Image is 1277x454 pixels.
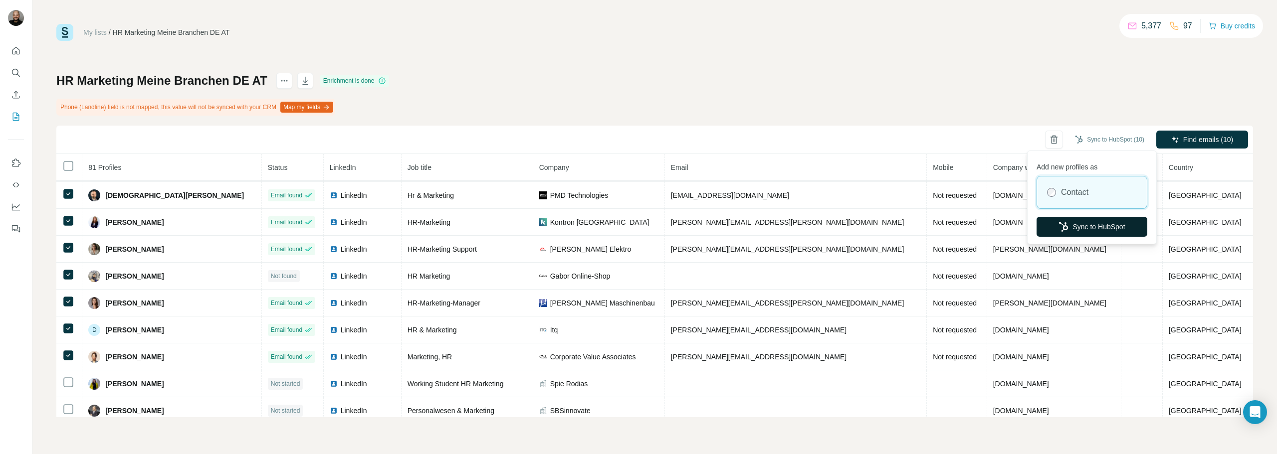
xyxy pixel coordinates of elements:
span: LinkedIn [341,244,367,254]
span: Kontron [GEOGRAPHIC_DATA] [550,217,649,227]
span: PMD Technologies [550,190,608,200]
span: Working Student HR Marketing [408,380,504,388]
span: Email found [271,299,302,307]
p: Add new profiles as [1037,158,1147,172]
img: company-logo [539,299,547,307]
span: [DOMAIN_NAME] [993,272,1049,280]
span: Find emails (10) [1183,135,1233,145]
span: [PERSON_NAME] [105,298,164,308]
button: actions [276,73,292,89]
span: Personalwesen & Marketing [408,407,494,415]
span: Job title [408,163,431,171]
span: [PERSON_NAME][DOMAIN_NAME] [993,299,1106,307]
span: Not started [271,379,300,388]
span: [DEMOGRAPHIC_DATA][PERSON_NAME] [105,190,244,200]
button: Quick start [8,42,24,60]
span: HR & Marketing [408,326,457,334]
span: Gabor Online-Shop [550,271,611,281]
img: Avatar [88,297,100,309]
span: [PERSON_NAME] [105,271,164,281]
img: company-logo [539,353,547,361]
img: LinkedIn logo [330,299,338,307]
span: [PERSON_NAME] [105,352,164,362]
span: LinkedIn [341,190,367,200]
span: [GEOGRAPHIC_DATA] [1169,380,1242,388]
span: [GEOGRAPHIC_DATA] [1169,272,1242,280]
button: Dashboard [8,198,24,216]
button: Buy credits [1209,19,1255,33]
span: [PERSON_NAME][EMAIL_ADDRESS][DOMAIN_NAME] [671,353,847,361]
div: D [88,324,100,336]
span: HR-Marketing [408,218,450,226]
img: company-logo [539,245,547,253]
span: [DOMAIN_NAME] [993,380,1049,388]
p: 97 [1183,20,1192,32]
img: LinkedIn logo [330,380,338,388]
span: Company website [993,163,1049,171]
img: LinkedIn logo [330,191,338,199]
button: Find emails (10) [1156,131,1248,149]
span: [DOMAIN_NAME] [993,326,1049,334]
span: Email found [271,191,302,200]
p: 5,377 [1141,20,1161,32]
span: Itq [550,325,558,335]
span: Email found [271,245,302,254]
span: [GEOGRAPHIC_DATA] [1169,191,1242,199]
img: LinkedIn logo [330,245,338,253]
span: Mobile [933,163,953,171]
label: Contact [1061,186,1088,198]
span: [PERSON_NAME] Maschinenbau [550,298,655,308]
div: Phone (Landline) field is not mapped, this value will not be synced with your CRM [56,99,335,116]
img: company-logo [539,218,547,226]
img: Avatar [88,405,100,417]
img: Avatar [88,270,100,282]
span: SBSinnovate [550,406,591,416]
span: Spie Rodias [550,379,588,389]
img: LinkedIn logo [330,407,338,415]
span: Not requested [933,191,977,199]
span: HR Marketing [408,272,450,280]
span: [GEOGRAPHIC_DATA] [1169,245,1242,253]
span: [PERSON_NAME][DOMAIN_NAME] [993,245,1106,253]
span: Not requested [933,245,977,253]
span: [PERSON_NAME] Elektro [550,244,632,254]
img: LinkedIn logo [330,218,338,226]
span: [PERSON_NAME] [105,217,164,227]
span: Not requested [933,218,977,226]
img: Avatar [88,189,100,201]
span: [PERSON_NAME] [105,244,164,254]
span: [DOMAIN_NAME] [993,353,1049,361]
span: LinkedIn [341,379,367,389]
span: Not requested [933,299,977,307]
img: LinkedIn logo [330,272,338,280]
span: [GEOGRAPHIC_DATA] [1169,407,1242,415]
img: LinkedIn logo [330,326,338,334]
span: Email found [271,352,302,361]
span: Not requested [933,272,977,280]
img: LinkedIn logo [330,353,338,361]
span: HR-Marketing Support [408,245,477,253]
span: Email [671,163,688,171]
span: Corporate Value Associates [550,352,636,362]
img: Avatar [8,10,24,26]
button: Enrich CSV [8,86,24,104]
span: LinkedIn [341,298,367,308]
span: [PERSON_NAME] [105,325,164,335]
img: company-logo [539,191,547,199]
div: HR Marketing Meine Branchen DE AT [113,27,230,37]
span: Not started [271,406,300,415]
span: LinkedIn [330,163,356,171]
button: Map my fields [280,102,333,113]
img: Avatar [88,216,100,228]
span: [GEOGRAPHIC_DATA] [1169,218,1242,226]
button: Feedback [8,220,24,238]
span: LinkedIn [341,406,367,416]
span: [PERSON_NAME] [105,406,164,416]
span: Not requested [933,326,977,334]
button: Use Surfe API [8,176,24,194]
span: [PERSON_NAME][EMAIL_ADDRESS][PERSON_NAME][DOMAIN_NAME] [671,299,904,307]
img: company-logo [539,326,547,334]
span: [EMAIL_ADDRESS][DOMAIN_NAME] [671,191,789,199]
span: LinkedIn [341,217,367,227]
span: 81 Profiles [88,163,121,171]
